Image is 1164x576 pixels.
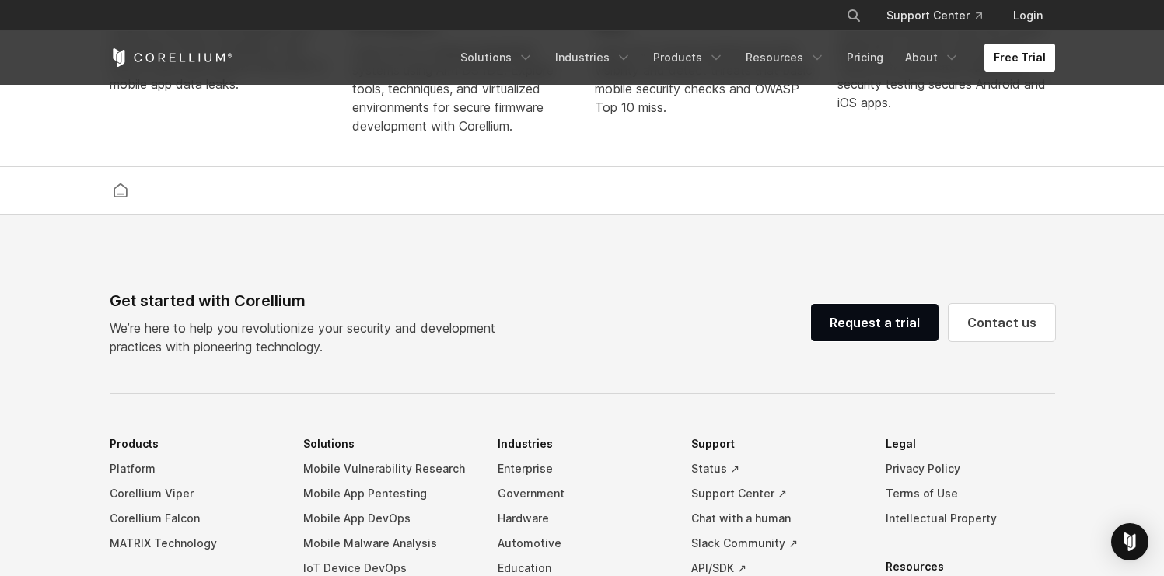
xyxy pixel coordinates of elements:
a: Enterprise [498,456,667,481]
a: Corellium home [107,180,135,201]
a: Chat with a human [691,506,861,531]
a: MATRIX Technology [110,531,279,556]
a: Government [498,481,667,506]
a: Intellectual Property [886,506,1055,531]
a: Industries [546,44,641,72]
a: Terms of Use [886,481,1055,506]
a: Platform [110,456,279,481]
div: Navigation Menu [827,2,1055,30]
div: Open Intercom Messenger [1111,523,1148,560]
a: Corellium Home [110,48,233,67]
a: Privacy Policy [886,456,1055,481]
a: Corellium Falcon [110,506,279,531]
a: Free Trial [984,44,1055,72]
a: Slack Community ↗ [691,531,861,556]
a: Request a trial [811,304,939,341]
div: Get started with Corellium [110,289,508,312]
a: Login [1001,2,1055,30]
a: Pricing [837,44,893,72]
a: Hardware [498,506,667,531]
a: Mobile Malware Analysis [303,531,473,556]
a: Mobile App DevOps [303,506,473,531]
a: Mobile Vulnerability Research [303,456,473,481]
a: About [896,44,969,72]
a: Corellium Viper [110,481,279,506]
a: Automotive [498,531,667,556]
a: Products [644,44,733,72]
div: Learn how to debug embedded systems using Arm DS IDE. Explore tools, techniques, and virtualized ... [352,42,570,135]
a: Solutions [451,44,543,72]
a: Resources [736,44,834,72]
button: Search [840,2,868,30]
a: Contact us [949,304,1055,341]
a: Support Center ↗ [691,481,861,506]
a: Mobile App Pentesting [303,481,473,506]
p: We’re here to help you revolutionize your security and development practices with pioneering tech... [110,319,508,356]
div: Navigation Menu [451,44,1055,72]
a: Support Center [874,2,994,30]
a: Status ↗ [691,456,861,481]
